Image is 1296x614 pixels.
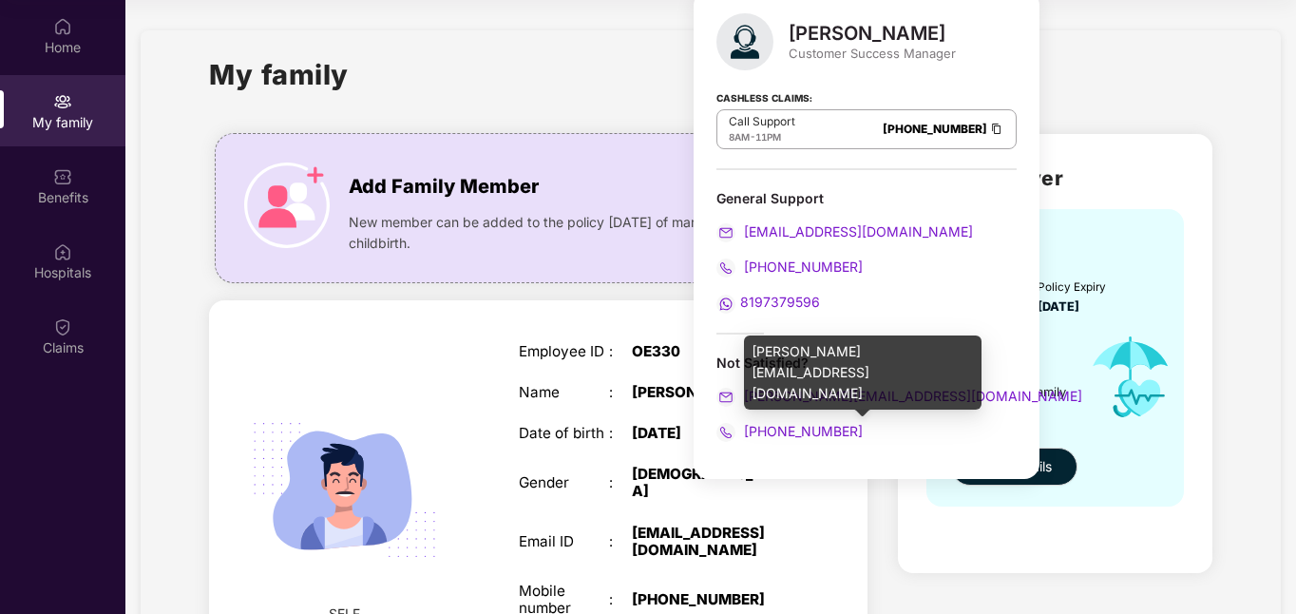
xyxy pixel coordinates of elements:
div: [PERSON_NAME] [789,22,956,45]
div: OE330 [632,343,791,360]
span: [PHONE_NUMBER] [740,259,863,275]
div: : [609,474,632,491]
div: [DATE] [632,425,791,442]
span: 8AM [729,131,750,143]
a: [PERSON_NAME][EMAIL_ADDRESS][DOMAIN_NAME] [716,388,1082,404]
h1: My family [209,53,349,96]
span: New member can be added to the policy [DATE] of marriage or childbirth. [349,212,790,254]
span: [DATE] [1038,299,1079,314]
div: Employee ID [519,343,610,360]
img: svg+xml;base64,PHN2ZyBpZD0iSG9tZSIgeG1sbnM9Imh0dHA6Ly93d3cudzMub3JnLzIwMDAvc3ZnIiB3aWR0aD0iMjAiIG... [53,17,72,36]
strong: Cashless Claims: [716,86,812,107]
div: [PERSON_NAME][EMAIL_ADDRESS][DOMAIN_NAME] [744,336,982,410]
a: [EMAIL_ADDRESS][DOMAIN_NAME] [716,223,973,240]
div: Date of birth [519,425,610,442]
div: - [729,129,795,144]
a: [PHONE_NUMBER] [716,259,863,275]
div: : [609,384,632,401]
div: [DEMOGRAPHIC_DATA] [632,466,791,500]
div: Email ID [519,533,610,550]
img: svg+xml;base64,PHN2ZyBpZD0iQmVuZWZpdHMiIHhtbG5zPSJodHRwOi8vd3d3LnczLm9yZy8yMDAwL3N2ZyIgd2lkdGg9Ij... [53,167,72,186]
img: svg+xml;base64,PHN2ZyBpZD0iSG9zcGl0YWxzIiB4bWxucz0iaHR0cDovL3d3dy53My5vcmcvMjAwMC9zdmciIHdpZHRoPS... [53,242,72,261]
img: icon [1075,317,1186,437]
img: svg+xml;base64,PHN2ZyB4bWxucz0iaHR0cDovL3d3dy53My5vcmcvMjAwMC9zdmciIHdpZHRoPSIyMCIgaGVpZ2h0PSIyMC... [716,259,735,278]
div: : [609,425,632,442]
div: Gender [519,474,610,491]
div: [PHONE_NUMBER] [632,591,791,608]
span: 8197379596 [740,294,820,310]
a: 8197379596 [716,294,820,310]
p: Call Support [729,114,795,129]
span: [PERSON_NAME][EMAIL_ADDRESS][DOMAIN_NAME] [740,388,1082,404]
div: : [609,533,632,550]
span: Add Family Member [349,172,539,201]
div: Name [519,384,610,401]
div: General Support [716,189,1017,207]
div: General Support [716,189,1017,314]
img: svg+xml;base64,PHN2ZyB4bWxucz0iaHR0cDovL3d3dy53My5vcmcvMjAwMC9zdmciIHdpZHRoPSIyMjQiIGhlaWdodD0iMT... [231,376,458,604]
div: [PERSON_NAME] [632,384,791,401]
img: svg+xml;base64,PHN2ZyB3aWR0aD0iMjAiIGhlaWdodD0iMjAiIHZpZXdCb3g9IjAgMCAyMCAyMCIgZmlsbD0ibm9uZSIgeG... [53,92,72,111]
div: Not Satisfied? [716,354,1017,372]
img: svg+xml;base64,PHN2ZyB4bWxucz0iaHR0cDovL3d3dy53My5vcmcvMjAwMC9zdmciIHdpZHRoPSIyMCIgaGVpZ2h0PSIyMC... [716,223,735,242]
h2: Health Cover [926,163,1184,194]
div: Not Satisfied? [716,354,1017,442]
div: : [609,343,632,360]
a: [PHONE_NUMBER] [716,423,863,439]
img: svg+xml;base64,PHN2ZyB4bWxucz0iaHR0cDovL3d3dy53My5vcmcvMjAwMC9zdmciIHdpZHRoPSIyMCIgaGVpZ2h0PSIyMC... [716,423,735,442]
span: [PHONE_NUMBER] [740,423,863,439]
span: [EMAIL_ADDRESS][DOMAIN_NAME] [740,223,973,240]
img: svg+xml;base64,PHN2ZyB4bWxucz0iaHR0cDovL3d3dy53My5vcmcvMjAwMC9zdmciIHhtbG5zOnhsaW5rPSJodHRwOi8vd3... [716,13,773,70]
div: : [609,591,632,608]
div: Customer Success Manager [789,45,956,62]
div: [EMAIL_ADDRESS][DOMAIN_NAME] [632,525,791,559]
img: svg+xml;base64,PHN2ZyBpZD0iQ2xhaW0iIHhtbG5zPSJodHRwOi8vd3d3LnczLm9yZy8yMDAwL3N2ZyIgd2lkdGg9IjIwIi... [53,317,72,336]
div: Policy Expiry [1038,278,1106,297]
a: [PHONE_NUMBER] [883,122,987,136]
img: icon [244,163,330,248]
img: svg+xml;base64,PHN2ZyB4bWxucz0iaHR0cDovL3d3dy53My5vcmcvMjAwMC9zdmciIHdpZHRoPSIyMCIgaGVpZ2h0PSIyMC... [716,388,735,407]
span: 11PM [755,131,781,143]
img: svg+xml;base64,PHN2ZyB4bWxucz0iaHR0cDovL3d3dy53My5vcmcvMjAwMC9zdmciIHdpZHRoPSIyMCIgaGVpZ2h0PSIyMC... [716,295,735,314]
img: Clipboard Icon [989,121,1004,137]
